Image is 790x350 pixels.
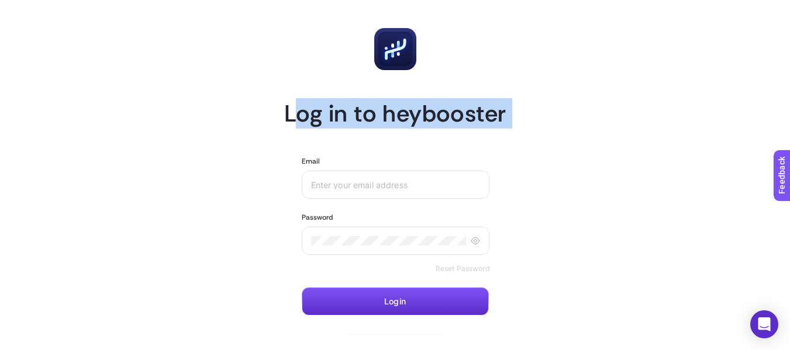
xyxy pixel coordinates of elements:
[750,310,778,338] div: Open Intercom Messenger
[302,213,333,222] label: Password
[311,180,480,189] input: Enter your email address
[302,157,320,166] label: Email
[436,264,489,273] a: Reset Password
[384,297,406,306] span: Login
[284,98,506,129] h1: Log in to heybooster
[302,287,489,316] button: Login
[7,4,44,13] span: Feedback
